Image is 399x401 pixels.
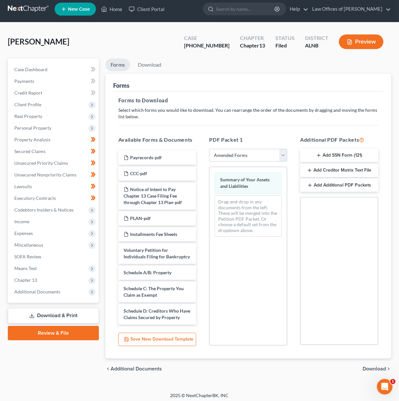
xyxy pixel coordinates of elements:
[9,134,99,146] a: Property Analysis
[118,333,196,346] button: Save New Download Template
[215,195,282,237] div: Drag-and-drop in any documents from the left. These will be merged into the Petition PDF Packet. ...
[9,192,99,204] a: Executory Contracts
[220,177,270,189] span: Summary of Your Assets and Liabilities
[390,379,395,384] span: 1
[275,34,295,42] div: Status
[300,149,378,162] button: Add SSN Form (121)
[9,251,99,263] a: SOFA Review
[124,308,190,320] span: Schedule D: Creditors Who Have Claims Secured by Property
[305,42,328,49] div: ALNB
[240,42,265,49] div: Chapter
[363,366,386,371] span: Download
[124,286,184,298] span: Schedule C: The Property You Claim as Exempt
[216,3,275,15] input: Search by name...
[339,34,383,49] button: Preview
[113,82,129,89] div: Forms
[386,366,391,371] i: chevron_right
[14,67,47,72] span: Case Dashboard
[14,242,43,248] span: Miscellaneous
[14,195,56,201] span: Executory Contracts
[300,136,378,144] h5: Additional PDF Packets
[124,270,171,275] span: Schedule A/B: Property
[111,366,162,371] span: Additional Documents
[14,184,32,189] span: Lawsuits
[9,64,99,75] a: Case Dashboard
[14,277,37,283] span: Chapter 13
[130,155,162,160] span: Payrecords-pdf
[9,75,99,87] a: Payments
[14,265,37,271] span: Means Test
[184,42,230,49] div: [PHONE_NUMBER]
[14,219,29,224] span: Income
[14,207,73,213] span: Codebtors Insiders & Notices
[14,254,41,259] span: SOFA Review
[14,102,41,107] span: Client Profile
[9,181,99,192] a: Lawsuits
[14,149,46,154] span: Secured Claims
[8,326,99,340] a: Review & File
[209,136,287,144] h5: PDF Packet 1
[377,379,392,395] iframe: Intercom live chat
[105,366,162,371] a: chevron_left Additional Documents
[130,171,147,176] span: CCC-pdf
[14,125,51,131] span: Personal Property
[98,3,126,15] a: Home
[9,169,99,181] a: Unsecured Nonpriority Claims
[300,178,378,192] button: Add Additional PDF Packets
[118,136,196,144] h5: Available Forms & Documents
[8,308,99,323] a: Download & Print
[305,34,328,42] div: District
[14,289,60,294] span: Additional Documents
[130,231,177,237] span: Installments Fee Sheets
[124,187,182,205] span: Notice of Intent to Pay Chapter 13 Case Filing Fee through Chapter 13 Plan-pdf
[133,58,166,71] a: Download
[105,366,111,371] i: chevron_left
[9,157,99,169] a: Unsecured Priority Claims
[275,42,295,49] div: Filed
[14,160,68,166] span: Unsecured Priority Claims
[286,3,308,15] a: Help
[126,3,168,15] a: Client Portal
[300,163,378,177] button: Add Creditor Matrix Text File
[8,37,69,46] span: [PERSON_NAME]
[130,215,151,221] span: PLAN-pdf
[9,146,99,157] a: Secured Claims
[118,97,378,104] h5: Forms to Download
[14,172,76,177] span: Unsecured Nonpriority Claims
[14,137,50,142] span: Property Analysis
[14,113,42,119] span: Real Property
[68,7,90,12] span: New Case
[259,42,265,48] span: 13
[240,34,265,42] div: Chapter
[124,247,190,259] span: Voluntary Petition for Individuals Filing for Bankruptcy
[184,34,230,42] div: Case
[118,107,378,120] p: Select which forms you would like to download. You can rearrange the order of the documents by dr...
[309,3,391,15] a: Law Offices of [PERSON_NAME]
[14,78,34,84] span: Payments
[14,90,42,96] span: Credit Report
[14,230,33,236] span: Expenses
[363,366,391,371] button: Download chevron_right
[105,58,130,71] a: Forms
[9,87,99,99] a: Credit Report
